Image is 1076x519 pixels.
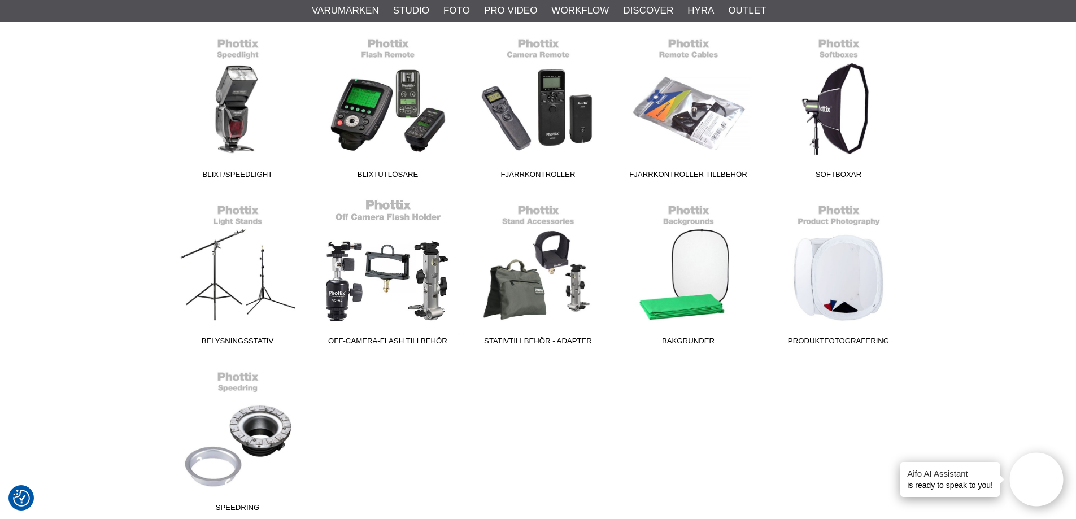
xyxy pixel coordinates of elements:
[687,3,714,18] a: Hyra
[463,335,613,351] span: Stativtillbehör - Adapter
[764,169,914,184] span: Softboxar
[551,3,609,18] a: Workflow
[13,488,30,508] button: Samtyckesinställningar
[163,169,313,184] span: Blixt/Speedlight
[163,335,313,351] span: Belysningsstativ
[313,169,463,184] span: Blixtutlösare
[443,3,470,18] a: Foto
[728,3,766,18] a: Outlet
[613,198,764,351] a: Bakgrunder
[613,32,764,184] a: Fjärrkontroller Tillbehör
[463,32,613,184] a: Fjärrkontroller
[393,3,429,18] a: Studio
[764,335,914,351] span: Produktfotografering
[163,502,313,517] span: Speedring
[313,335,463,351] span: Off-Camera-Flash tillbehör
[312,3,379,18] a: Varumärken
[613,335,764,351] span: Bakgrunder
[907,468,993,479] h4: Aifo AI Assistant
[313,32,463,184] a: Blixtutlösare
[163,32,313,184] a: Blixt/Speedlight
[163,198,313,351] a: Belysningsstativ
[623,3,673,18] a: Discover
[463,198,613,351] a: Stativtillbehör - Adapter
[484,3,537,18] a: Pro Video
[463,169,613,184] span: Fjärrkontroller
[764,32,914,184] a: Softboxar
[313,198,463,351] a: Off-Camera-Flash tillbehör
[13,490,30,507] img: Revisit consent button
[613,169,764,184] span: Fjärrkontroller Tillbehör
[764,198,914,351] a: Produktfotografering
[900,462,1000,497] div: is ready to speak to you!
[163,365,313,517] a: Speedring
